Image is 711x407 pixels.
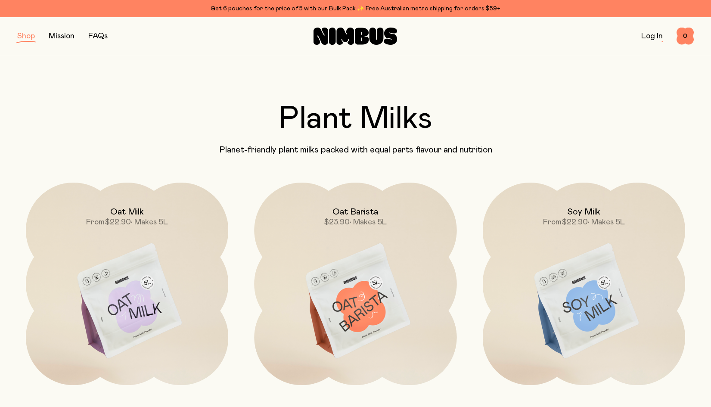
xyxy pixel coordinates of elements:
[49,32,75,40] a: Mission
[677,28,694,45] button: 0
[17,3,694,14] div: Get 6 pouches for the price of 5 with our Bulk Pack ✨ Free Australian metro shipping for orders $59+
[350,218,387,226] span: • Makes 5L
[324,218,350,226] span: $23.90
[131,218,168,226] span: • Makes 5L
[86,218,105,226] span: From
[562,218,588,226] span: $22.90
[88,32,108,40] a: FAQs
[254,183,456,385] a: Oat Barista$23.90• Makes 5L
[588,218,625,226] span: • Makes 5L
[26,183,228,385] a: Oat MilkFrom$22.90• Makes 5L
[641,32,663,40] a: Log In
[332,207,378,217] h2: Oat Barista
[17,103,694,134] h2: Plant Milks
[567,207,600,217] h2: Soy Milk
[105,218,131,226] span: $22.90
[17,145,694,155] p: Planet-friendly plant milks packed with equal parts flavour and nutrition
[110,207,144,217] h2: Oat Milk
[543,218,562,226] span: From
[483,183,685,385] a: Soy MilkFrom$22.90• Makes 5L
